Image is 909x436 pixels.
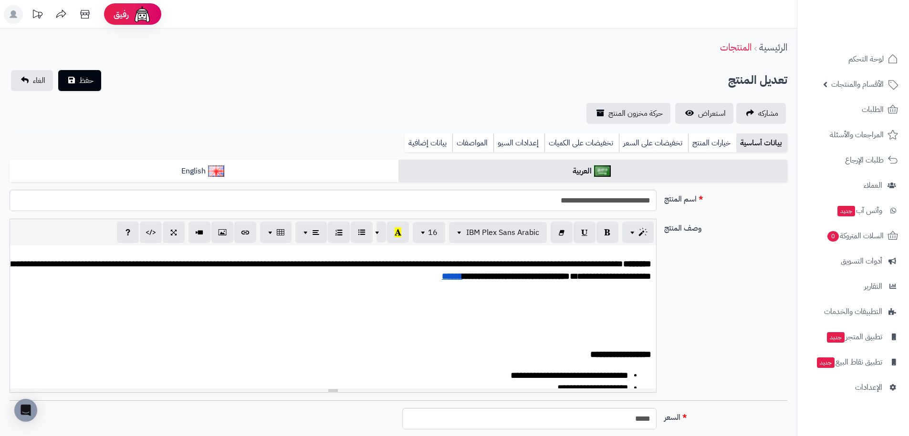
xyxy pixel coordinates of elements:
[803,123,903,146] a: المراجعات والأسئلة
[449,222,547,243] button: IBM Plex Sans Arabic
[803,325,903,348] a: تطبيق المتجرجديد
[675,103,733,124] a: استعراض
[466,227,539,238] span: IBM Plex Sans Arabic
[25,5,49,26] a: تحديثات المنصة
[803,351,903,374] a: تطبيق نقاط البيعجديد
[736,133,787,152] a: بيانات أساسية
[803,174,903,197] a: العملاء
[208,165,225,177] img: English
[698,108,726,119] span: استعراض
[841,254,882,268] span: أدوات التسويق
[608,108,663,119] span: حركة مخزون المنتج
[720,40,752,54] a: المنتجات
[803,275,903,298] a: التقارير
[803,98,903,121] a: الطلبات
[594,165,611,177] img: العربية
[759,40,787,54] a: الرئيسية
[803,376,903,399] a: الإعدادات
[862,103,884,116] span: الطلبات
[803,250,903,273] a: أدوات التسويق
[803,224,903,247] a: السلات المتروكة0
[855,381,882,394] span: الإعدادات
[830,128,884,142] span: المراجعات والأسئلة
[826,330,882,344] span: تطبيق المتجر
[11,70,53,91] a: الغاء
[586,103,670,124] a: حركة مخزون المنتج
[848,52,884,66] span: لوحة التحكم
[824,305,882,318] span: التطبيقات والخدمات
[33,75,45,86] span: الغاء
[817,357,835,368] span: جديد
[803,300,903,323] a: التطبيقات والخدمات
[826,229,884,243] span: السلات المتروكة
[452,133,493,152] a: المواصفات
[831,78,884,91] span: الأقسام والمنتجات
[803,149,903,172] a: طلبات الإرجاع
[816,355,882,369] span: تطبيق نقاط البيع
[728,71,787,90] h2: تعديل المنتج
[405,133,452,152] a: بيانات إضافية
[837,206,855,216] span: جديد
[845,153,884,167] span: طلبات الإرجاع
[413,222,445,243] button: 16
[660,190,791,205] label: اسم المنتج
[827,231,839,242] span: 0
[58,70,101,91] button: حفظ
[79,75,94,86] span: حفظ
[803,48,903,71] a: لوحة التحكم
[493,133,544,152] a: إعدادات السيو
[736,103,786,124] a: مشاركه
[864,280,882,293] span: التقارير
[544,133,619,152] a: تخفيضات على الكميات
[398,160,787,183] a: العربية
[864,179,882,192] span: العملاء
[836,204,882,217] span: وآتس آب
[14,399,37,422] div: Open Intercom Messenger
[619,133,688,152] a: تخفيضات على السعر
[827,332,845,343] span: جديد
[660,219,791,234] label: وصف المنتج
[10,160,398,183] a: English
[758,108,778,119] span: مشاركه
[428,227,438,238] span: 16
[803,199,903,222] a: وآتس آبجديد
[133,5,152,24] img: ai-face.png
[660,408,791,423] label: السعر
[688,133,736,152] a: خيارات المنتج
[114,9,129,20] span: رفيق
